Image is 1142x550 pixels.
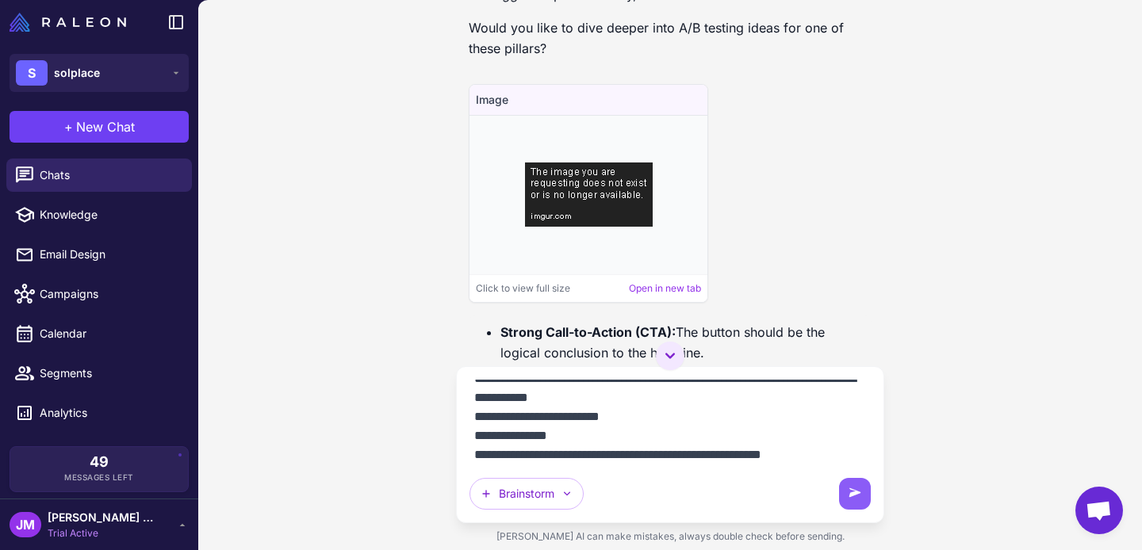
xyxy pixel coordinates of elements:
a: Campaigns [6,277,192,311]
strong: Strong Call-to-Action (CTA): [500,324,676,340]
span: Chats [40,166,179,184]
p: Would you like to dive deeper into A/B testing ideas for one of these pillars? [469,17,872,59]
div: Open chat [1075,487,1123,534]
img: Image [525,162,653,227]
span: Messages Left [64,472,134,483]
a: Raleon Logo [10,13,132,32]
span: New Chat [76,117,135,136]
img: Raleon Logo [10,13,126,32]
a: Calendar [6,317,192,350]
div: JM [10,512,41,537]
span: Calendar [40,325,179,342]
a: Open in new tab [629,281,701,296]
span: solplace [54,64,100,82]
span: Trial Active [48,526,159,540]
span: Knowledge [40,206,179,223]
span: [PERSON_NAME] Claufer [PERSON_NAME] [48,509,159,526]
a: Integrations [6,436,192,469]
a: Email Design [6,238,192,271]
div: S [16,60,48,86]
a: Analytics [6,396,192,430]
span: 49 [90,455,109,469]
button: Ssolplace [10,54,189,92]
div: [PERSON_NAME] AI can make mistakes, always double check before sending. [456,523,884,550]
span: Analytics [40,404,179,422]
span: Campaigns [40,285,179,303]
button: Brainstorm [469,478,584,510]
span: Segments [40,365,179,382]
h4: Image [476,91,701,109]
span: Integrations [40,444,179,461]
li: The button should be the logical conclusion to the headline. [500,322,859,411]
a: Chats [6,159,192,192]
span: Click to view full size [476,281,570,296]
a: Segments [6,357,192,390]
button: +New Chat [10,111,189,143]
span: + [64,117,73,136]
span: Email Design [40,246,179,263]
a: Knowledge [6,198,192,231]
